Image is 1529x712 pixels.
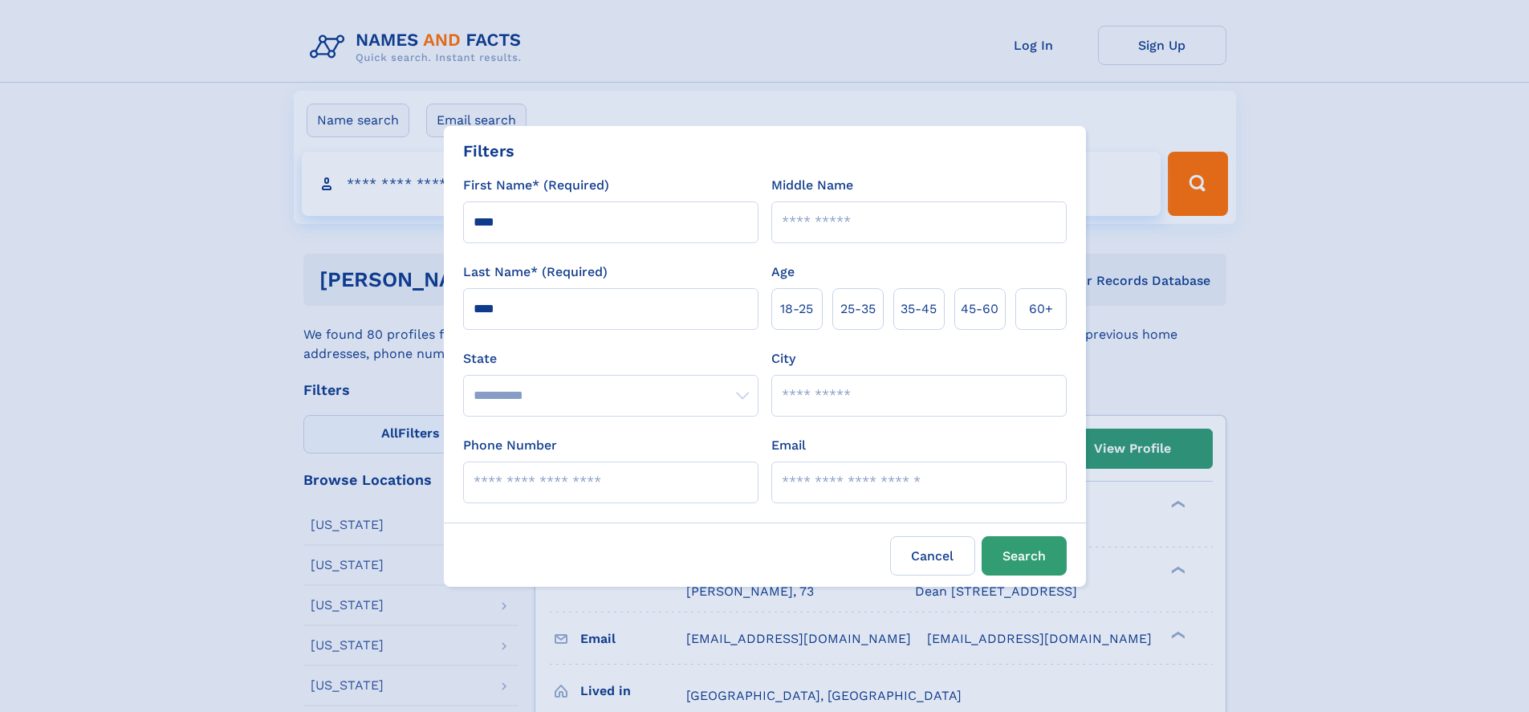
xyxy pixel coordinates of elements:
[463,262,608,282] label: Last Name* (Required)
[890,536,975,576] label: Cancel
[780,299,813,319] span: 18‑25
[463,176,609,195] label: First Name* (Required)
[1029,299,1053,319] span: 60+
[840,299,876,319] span: 25‑35
[982,536,1067,576] button: Search
[463,436,557,455] label: Phone Number
[771,349,795,368] label: City
[771,176,853,195] label: Middle Name
[961,299,998,319] span: 45‑60
[463,139,514,163] div: Filters
[771,262,795,282] label: Age
[901,299,937,319] span: 35‑45
[463,349,758,368] label: State
[771,436,806,455] label: Email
